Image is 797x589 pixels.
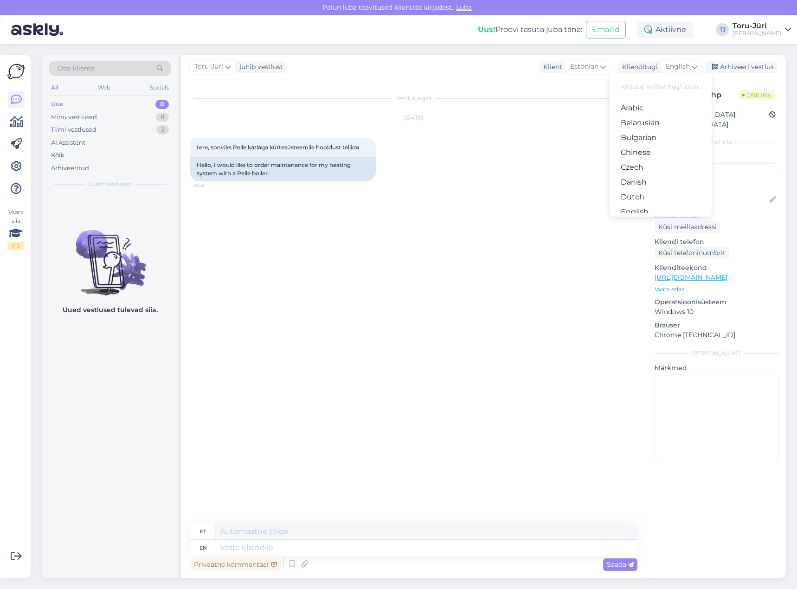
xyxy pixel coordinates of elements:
[51,151,64,160] div: Kõik
[478,25,495,34] b: Uus!
[655,163,778,177] input: Lisa tag
[42,213,178,297] img: No chats
[655,211,778,221] p: Kliendi email
[655,263,778,273] p: Klienditeekond
[51,113,97,122] div: Minu vestlused
[655,181,778,191] p: Kliendi nimi
[637,21,694,38] div: Aktiivne
[655,195,768,205] input: Lisa nimi
[197,144,359,151] span: tere, sooviks Pelle katlaga küttesüsteemile hooldust tellida
[655,285,778,294] p: Vaata edasi ...
[540,62,562,72] div: Klient
[148,82,171,94] div: Socials
[96,82,112,94] div: Web
[657,110,769,129] div: [GEOGRAPHIC_DATA], [GEOGRAPHIC_DATA]
[610,115,712,130] a: Belarusian
[610,175,712,190] a: Danish
[618,62,658,72] div: Klienditugi
[666,62,690,72] span: English
[199,540,207,556] div: en
[655,363,778,373] p: Märkmed
[610,190,712,205] a: Dutch
[51,125,96,134] div: Tiimi vestlused
[738,90,776,100] span: Online
[655,330,778,340] p: Chrome [TECHNICAL_ID]
[89,180,132,188] span: Uued vestlused
[155,100,169,109] div: 0
[193,182,228,189] span: 10:26
[570,62,598,72] span: Estonian
[706,61,778,73] div: Arhiveeri vestlus
[733,22,781,30] div: Toru-Jüri
[610,145,712,160] a: Chinese
[453,3,475,12] span: Luba
[190,157,376,181] div: Hello, I would like to order maintenance for my heating system with a Pelle boiler.
[610,130,712,145] a: Bulgarian
[655,297,778,307] p: Operatsioonisüsteem
[733,30,781,37] div: [PERSON_NAME]
[655,221,720,233] div: Küsi meiliaadressi
[156,113,169,122] div: 8
[478,24,582,35] div: Proovi tasuta juba täna:
[655,307,778,317] p: Windows 10
[655,247,729,259] div: Küsi telefoninumbrit
[200,524,206,539] div: et
[607,560,634,569] span: Saada
[63,305,158,315] p: Uued vestlused tulevad siia.
[49,82,60,94] div: All
[7,63,25,80] img: Askly Logo
[655,320,778,330] p: Brauser
[51,100,63,109] div: Uus
[51,164,89,173] div: Arhiveeritud
[716,23,729,36] div: TJ
[610,101,712,115] a: Arabic
[586,21,626,38] button: Emailid
[617,80,704,94] input: Kirjuta, millist tag'i otsid
[610,160,712,175] a: Czech
[733,22,791,37] a: Toru-Jüri[PERSON_NAME]
[655,237,778,247] p: Kliendi telefon
[190,114,637,122] div: [DATE]
[610,205,712,219] a: English
[58,64,95,73] span: Otsi kliente
[236,62,283,72] div: juhib vestlust
[156,125,169,134] div: 3
[655,273,727,282] a: [URL][DOMAIN_NAME]
[7,208,24,250] div: Vaata siia
[51,138,85,147] div: AI Assistent
[655,152,778,161] p: Kliendi tag'id
[7,242,24,250] div: 1 / 3
[190,558,281,571] div: Privaatne kommentaar
[190,94,637,102] div: Vestlus algas
[655,349,778,358] div: [PERSON_NAME]
[655,138,778,146] div: Kliendi info
[194,62,223,72] span: Toru-Jüri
